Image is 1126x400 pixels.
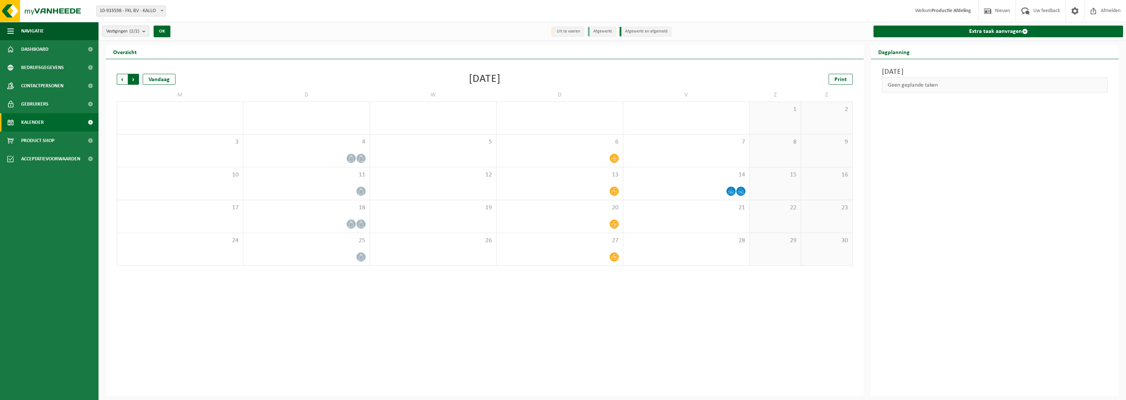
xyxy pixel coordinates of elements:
span: 28 [627,237,746,245]
span: 12 [374,171,493,179]
span: 2 [805,106,849,114]
span: 18 [247,204,366,212]
span: 7 [627,138,746,146]
a: Print [829,74,853,85]
span: Bedrijfsgegevens [21,58,64,77]
span: 29 [753,237,797,245]
span: 9 [805,138,849,146]
td: V [623,88,750,102]
span: 3 [121,138,239,146]
span: 19 [374,204,493,212]
h3: [DATE] [882,66,1108,77]
span: 21 [627,204,746,212]
span: 23 [805,204,849,212]
td: D [497,88,623,102]
span: Vorige [117,74,128,85]
span: 6 [500,138,619,146]
span: Kalender [21,113,44,132]
span: 10 [121,171,239,179]
count: (2/2) [130,29,139,34]
span: Gebruikers [21,95,49,113]
span: Navigatie [21,22,44,40]
td: Z [750,88,801,102]
span: 1 [753,106,797,114]
a: Extra taak aanvragen [874,26,1123,37]
span: 25 [247,237,366,245]
span: 10-933598 - FKL BV - KALLO [96,5,166,16]
span: 10-933598 - FKL BV - KALLO [97,6,166,16]
span: 13 [500,171,619,179]
div: Geen geplande taken [882,77,1108,93]
span: 15 [753,171,797,179]
strong: Productie Afdeling [932,8,971,14]
div: Vandaag [143,74,176,85]
h2: Overzicht [106,45,144,59]
span: Contactpersonen [21,77,63,95]
span: 30 [805,237,849,245]
span: 5 [374,138,493,146]
td: M [117,88,243,102]
li: Afgewerkt en afgemeld [620,27,671,37]
span: Vestigingen [106,26,139,37]
td: Z [801,88,853,102]
span: Volgende [128,74,139,85]
button: OK [154,26,170,37]
span: 26 [374,237,493,245]
span: 16 [805,171,849,179]
div: [DATE] [469,74,501,85]
span: 4 [247,138,366,146]
td: D [243,88,370,102]
span: Acceptatievoorwaarden [21,150,80,168]
h2: Dagplanning [871,45,917,59]
span: 27 [500,237,619,245]
span: 17 [121,204,239,212]
button: Vestigingen(2/2) [102,26,149,37]
span: Print [834,77,847,83]
span: 14 [627,171,746,179]
span: 8 [753,138,797,146]
span: 20 [500,204,619,212]
span: 11 [247,171,366,179]
li: Afgewerkt [588,27,616,37]
span: 22 [753,204,797,212]
td: W [370,88,497,102]
span: Dashboard [21,40,49,58]
span: Product Shop [21,132,54,150]
span: 24 [121,237,239,245]
li: Uit te voeren [551,27,584,37]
